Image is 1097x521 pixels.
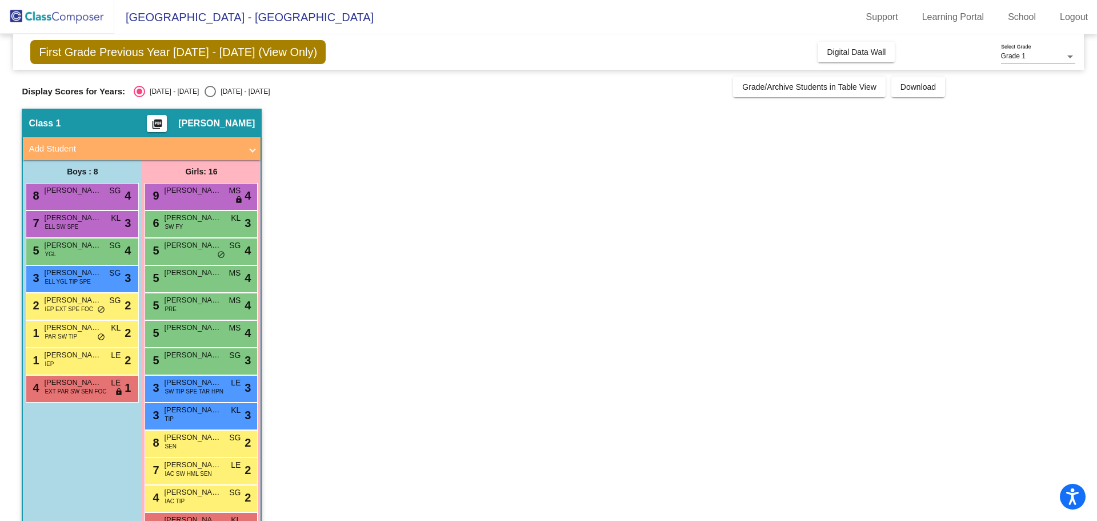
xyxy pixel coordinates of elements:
[165,497,185,506] span: IAC TIP
[44,240,101,251] span: [PERSON_NAME]
[114,8,374,26] span: [GEOGRAPHIC_DATA] - [GEOGRAPHIC_DATA]
[142,160,261,183] div: Girls: 16
[125,187,131,204] span: 4
[145,86,199,97] div: [DATE] - [DATE]
[245,269,251,287] span: 4
[1051,8,1097,26] a: Logout
[217,250,225,260] span: do_not_disturb_alt
[245,187,251,204] span: 4
[164,212,221,224] span: [PERSON_NAME]
[45,360,54,368] span: IEP
[30,40,326,64] span: First Grade Previous Year [DATE] - [DATE] (View Only)
[23,137,261,160] mat-expansion-panel-header: Add Student
[150,272,159,284] span: 5
[125,269,131,287] span: 3
[164,459,221,471] span: [PERSON_NAME]
[165,387,223,396] span: SW TIP SPE TAR HPN
[164,377,221,388] span: [PERSON_NAME]-[GEOGRAPHIC_DATA]
[818,42,895,62] button: Digital Data Wall
[45,305,93,313] span: IEP EXT SPE FOC
[97,305,105,315] span: do_not_disturb_alt
[164,322,221,333] span: [PERSON_NAME]
[245,407,251,424] span: 3
[913,8,994,26] a: Learning Portal
[44,349,101,361] span: [PERSON_NAME]
[109,267,121,279] span: SG
[147,115,167,132] button: Print Students Details
[30,244,39,257] span: 5
[150,189,159,202] span: 9
[164,185,221,196] span: [PERSON_NAME]
[125,352,131,369] span: 2
[857,8,907,26] a: Support
[245,489,251,506] span: 2
[165,442,177,451] span: SEN
[150,491,159,504] span: 4
[111,212,121,224] span: KL
[30,381,39,394] span: 4
[30,189,39,202] span: 8
[44,322,101,333] span: [PERSON_NAME] [PERSON_NAME]
[742,82,876,92] span: Grade/Archive Students in Table View
[891,77,945,97] button: Download
[23,160,142,183] div: Boys : 8
[150,118,164,134] mat-icon: picture_as_pdf
[164,349,221,361] span: [PERSON_NAME]
[134,86,270,97] mat-radio-group: Select an option
[44,295,101,306] span: [PERSON_NAME]
[165,470,211,478] span: IAC SW HML SEN
[44,377,101,388] span: [PERSON_NAME]
[229,322,241,334] span: MS
[150,409,159,421] span: 3
[733,77,886,97] button: Grade/Archive Students in Table View
[229,240,241,252] span: SG
[125,297,131,314] span: 2
[165,305,177,313] span: PRE
[45,250,56,258] span: YGL
[164,240,221,251] span: [PERSON_NAME]
[245,462,251,479] span: 2
[150,464,159,476] span: 7
[30,327,39,339] span: 1
[245,324,251,341] span: 4
[97,333,105,342] span: do_not_disturb_alt
[125,214,131,232] span: 3
[229,487,241,499] span: SG
[245,297,251,314] span: 4
[45,387,106,396] span: EXT PAR SW SEN FOC
[45,277,90,286] span: ELL YGL TIP SPE
[150,299,159,312] span: 5
[111,349,121,361] span: LE
[30,217,39,229] span: 7
[231,377,241,389] span: LE
[44,212,101,224] span: [PERSON_NAME]
[29,118,61,129] span: Class 1
[125,324,131,341] span: 2
[125,242,131,259] span: 4
[109,240,121,252] span: SG
[900,82,936,92] span: Download
[150,354,159,367] span: 5
[245,352,251,369] span: 3
[229,295,241,307] span: MS
[44,267,101,279] span: [PERSON_NAME] [PERSON_NAME]
[827,47,886,57] span: Digital Data Wall
[245,214,251,232] span: 3
[150,436,159,449] span: 8
[115,388,123,397] span: lock
[109,185,121,197] span: SG
[30,299,39,312] span: 2
[164,487,221,498] span: [PERSON_NAME]
[235,196,243,205] span: lock
[150,217,159,229] span: 6
[30,272,39,284] span: 3
[178,118,255,129] span: [PERSON_NAME]
[229,349,241,361] span: SG
[165,415,174,423] span: TIP
[245,242,251,259] span: 4
[111,322,121,334] span: KL
[231,404,241,416] span: KL
[229,267,241,279] span: MS
[165,222,183,231] span: SW FY
[231,212,241,224] span: KL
